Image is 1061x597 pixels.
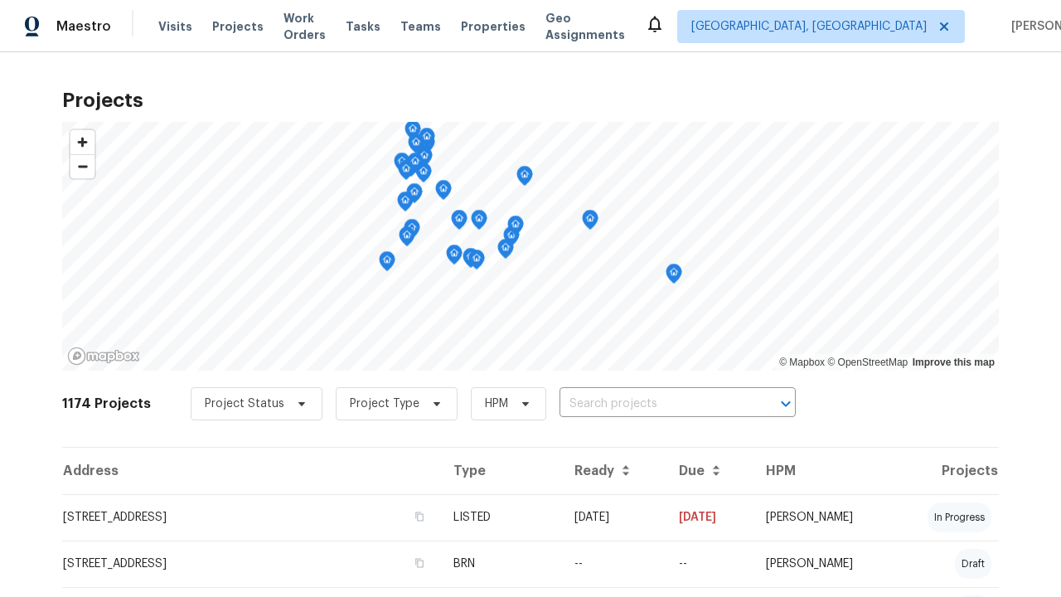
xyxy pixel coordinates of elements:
div: Map marker [497,239,514,265]
th: Type [440,448,561,494]
div: in progress [928,502,991,532]
span: HPM [485,396,508,412]
div: Map marker [405,120,421,146]
span: Teams [400,18,441,35]
div: draft [955,549,991,579]
div: Map marker [399,226,415,252]
th: Projects [893,448,999,494]
a: OpenStreetMap [827,357,908,368]
div: Map marker [471,210,487,235]
div: Map marker [404,219,420,245]
h2: Projects [62,92,999,109]
span: [GEOGRAPHIC_DATA], [GEOGRAPHIC_DATA] [691,18,927,35]
div: Map marker [406,183,423,209]
div: Map marker [419,128,435,153]
h2: 1174 Projects [62,396,151,412]
td: [PERSON_NAME] [753,541,893,587]
td: [PERSON_NAME] [753,494,893,541]
span: Project Status [205,396,284,412]
div: Map marker [451,210,468,235]
div: Map marker [397,192,414,217]
div: Map marker [398,160,414,186]
div: Map marker [582,210,598,235]
div: Map marker [394,153,410,178]
span: Geo Assignments [545,10,625,43]
th: HPM [753,448,893,494]
a: Improve this map [913,357,995,368]
div: Map marker [666,264,682,289]
div: Map marker [468,250,485,275]
button: Open [774,392,797,415]
a: Mapbox [779,357,825,368]
div: Map marker [407,153,424,178]
div: Map marker [435,180,452,206]
span: Projects [212,18,264,35]
td: Resale COE 2025-09-23T00:00:00.000Z [666,541,753,587]
span: Work Orders [283,10,326,43]
div: Map marker [516,166,533,192]
button: Copy Address [412,509,427,524]
td: [STREET_ADDRESS] [62,541,440,587]
input: Search projects [560,391,749,417]
button: Zoom out [70,154,94,178]
div: Map marker [446,245,463,270]
span: Project Type [350,396,419,412]
td: LISTED [440,494,561,541]
span: Properties [461,18,526,35]
div: Map marker [463,248,479,274]
div: Map marker [379,251,395,277]
td: [DATE] [561,494,666,541]
span: Visits [158,18,192,35]
div: Map marker [507,216,524,241]
canvas: Map [62,122,999,371]
div: Map marker [415,163,432,188]
span: Zoom out [70,155,94,178]
th: Ready [561,448,666,494]
td: -- [561,541,666,587]
a: Mapbox homepage [67,347,140,366]
th: Address [62,448,440,494]
div: Map marker [403,157,419,182]
span: Tasks [346,21,380,32]
div: Map marker [503,226,520,252]
button: Copy Address [412,556,427,570]
span: Maestro [56,18,111,35]
button: Zoom in [70,130,94,154]
div: Map marker [408,133,424,159]
th: Due [666,448,753,494]
td: [DATE] [666,494,753,541]
div: Map marker [416,147,433,172]
td: [STREET_ADDRESS] [62,494,440,541]
td: BRN [440,541,561,587]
